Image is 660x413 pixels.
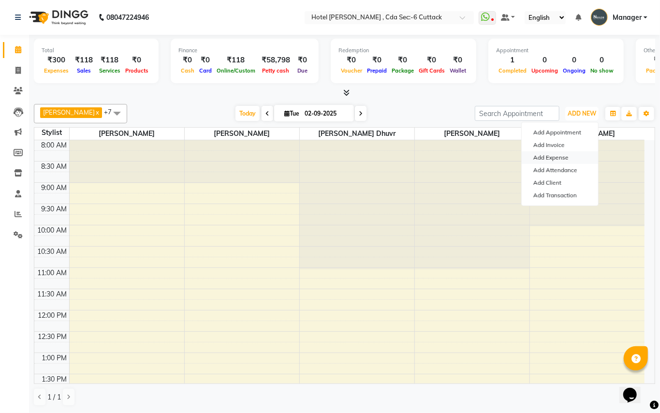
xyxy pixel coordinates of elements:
[40,374,69,384] div: 1:30 PM
[389,67,416,74] span: Package
[475,106,559,121] input: Search Appointment
[568,110,596,117] span: ADD NEW
[522,139,598,151] a: Add Invoice
[43,108,95,116] span: [PERSON_NAME]
[416,55,447,66] div: ₹0
[71,55,97,66] div: ₹118
[95,108,99,116] a: x
[97,67,123,74] span: Services
[365,55,389,66] div: ₹0
[74,67,93,74] span: Sales
[560,67,588,74] span: Ongoing
[588,55,616,66] div: 0
[123,55,151,66] div: ₹0
[338,55,365,66] div: ₹0
[522,177,598,189] a: Add Client
[235,106,260,121] span: Today
[40,140,69,150] div: 8:00 AM
[522,189,598,202] a: Add Transaction
[197,67,214,74] span: Card
[40,353,69,363] div: 1:00 PM
[42,55,71,66] div: ₹300
[588,67,616,74] span: No show
[389,55,416,66] div: ₹0
[529,67,560,74] span: Upcoming
[185,128,299,140] span: [PERSON_NAME]
[36,310,69,321] div: 12:00 PM
[258,55,294,66] div: ₹58,798
[300,128,414,140] span: [PERSON_NAME] dhuvr
[415,128,529,140] span: [PERSON_NAME]
[522,151,598,164] a: Add Expense
[613,13,642,23] span: Manager
[178,67,197,74] span: Cash
[365,67,389,74] span: Prepaid
[36,289,69,299] div: 11:30 AM
[25,4,91,31] img: logo
[294,55,311,66] div: ₹0
[34,128,69,138] div: Stylist
[496,67,529,74] span: Completed
[47,392,61,402] span: 1 / 1
[560,55,588,66] div: 0
[260,67,292,74] span: Petty cash
[565,107,599,120] button: ADD NEW
[591,9,608,26] img: Manager
[214,67,258,74] span: Online/Custom
[416,67,447,74] span: Gift Cards
[295,67,310,74] span: Due
[214,55,258,66] div: ₹118
[40,162,69,172] div: 8:30 AM
[42,46,151,55] div: Total
[97,55,123,66] div: ₹118
[282,110,302,117] span: Tue
[447,67,469,74] span: Wallet
[36,225,69,236] div: 10:00 AM
[522,126,598,139] button: Add Appointment
[522,164,598,177] a: Add Attendance
[496,46,616,55] div: Appointment
[104,108,119,116] span: +7
[106,4,149,31] b: 08047224946
[123,67,151,74] span: Products
[42,67,71,74] span: Expenses
[447,55,469,66] div: ₹0
[178,46,311,55] div: Finance
[36,332,69,342] div: 12:30 PM
[40,204,69,214] div: 9:30 AM
[496,55,529,66] div: 1
[70,128,184,140] span: [PERSON_NAME]
[36,247,69,257] div: 10:30 AM
[36,268,69,278] div: 11:00 AM
[619,374,650,403] iframe: chat widget
[529,55,560,66] div: 0
[197,55,214,66] div: ₹0
[338,67,365,74] span: Voucher
[178,55,197,66] div: ₹0
[338,46,469,55] div: Redemption
[302,106,350,121] input: 2025-09-02
[40,183,69,193] div: 9:00 AM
